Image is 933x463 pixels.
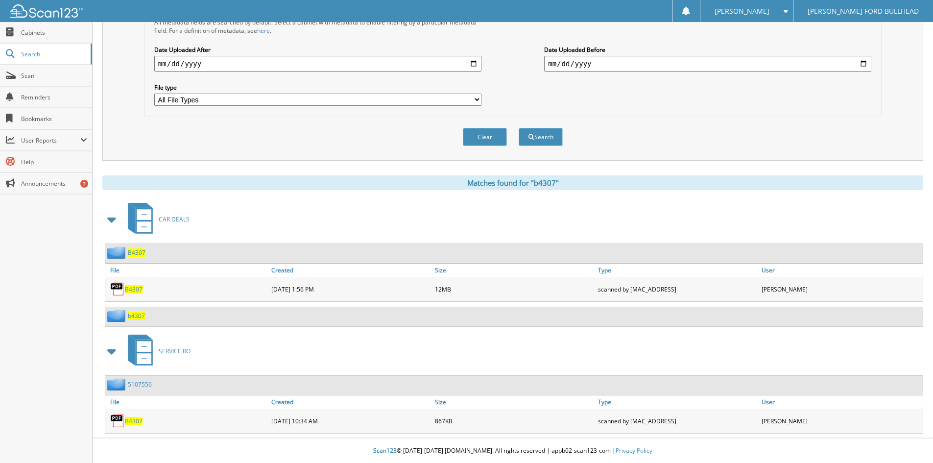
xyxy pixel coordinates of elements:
[105,395,269,409] a: File
[159,215,190,223] span: CAR DEALS
[715,8,769,14] span: [PERSON_NAME]
[125,417,143,425] a: B4307
[107,310,128,322] img: folder2.png
[122,200,190,239] a: CAR DEALS
[808,8,919,14] span: [PERSON_NAME] FORD BULLHEAD
[122,332,191,370] a: SERVICE RO
[257,26,270,35] a: here
[432,279,596,299] div: 12MB
[544,46,871,54] label: Date Uploaded Before
[596,411,759,431] div: scanned by [MAC_ADDRESS]
[21,93,87,101] span: Reminders
[21,115,87,123] span: Bookmarks
[432,264,596,277] a: Size
[154,18,481,35] div: All metadata fields are searched by default. Select a cabinet with metadata to enable filtering b...
[110,282,125,296] img: PDF.png
[432,395,596,409] a: Size
[759,411,923,431] div: [PERSON_NAME]
[21,158,87,166] span: Help
[373,446,397,455] span: Scan123
[154,56,481,72] input: start
[596,279,759,299] div: scanned by [MAC_ADDRESS]
[159,347,191,355] span: SERVICE RO
[616,446,652,455] a: Privacy Policy
[759,395,923,409] a: User
[269,411,432,431] div: [DATE] 10:34 AM
[107,378,128,390] img: folder2.png
[128,380,152,389] a: 5107556
[463,128,507,146] button: Clear
[596,264,759,277] a: Type
[125,285,143,293] a: B4307
[105,264,269,277] a: File
[269,279,432,299] div: [DATE] 1:56 PM
[128,312,145,320] a: b4307
[93,439,933,463] div: © [DATE]-[DATE] [DOMAIN_NAME]. All rights reserved | appb02-scan123-com |
[21,50,86,58] span: Search
[596,395,759,409] a: Type
[21,136,80,145] span: User Reports
[110,414,125,428] img: PDF.png
[154,46,481,54] label: Date Uploaded After
[432,411,596,431] div: 867KB
[21,72,87,80] span: Scan
[80,180,88,188] div: 7
[128,248,145,257] a: B4307
[759,264,923,277] a: User
[269,264,432,277] a: Created
[154,83,481,92] label: File type
[519,128,563,146] button: Search
[544,56,871,72] input: end
[21,28,87,37] span: Cabinets
[102,175,923,190] div: Matches found for "b4307"
[269,395,432,409] a: Created
[759,279,923,299] div: [PERSON_NAME]
[10,4,83,18] img: scan123-logo-white.svg
[21,179,87,188] span: Announcements
[107,246,128,259] img: folder2.png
